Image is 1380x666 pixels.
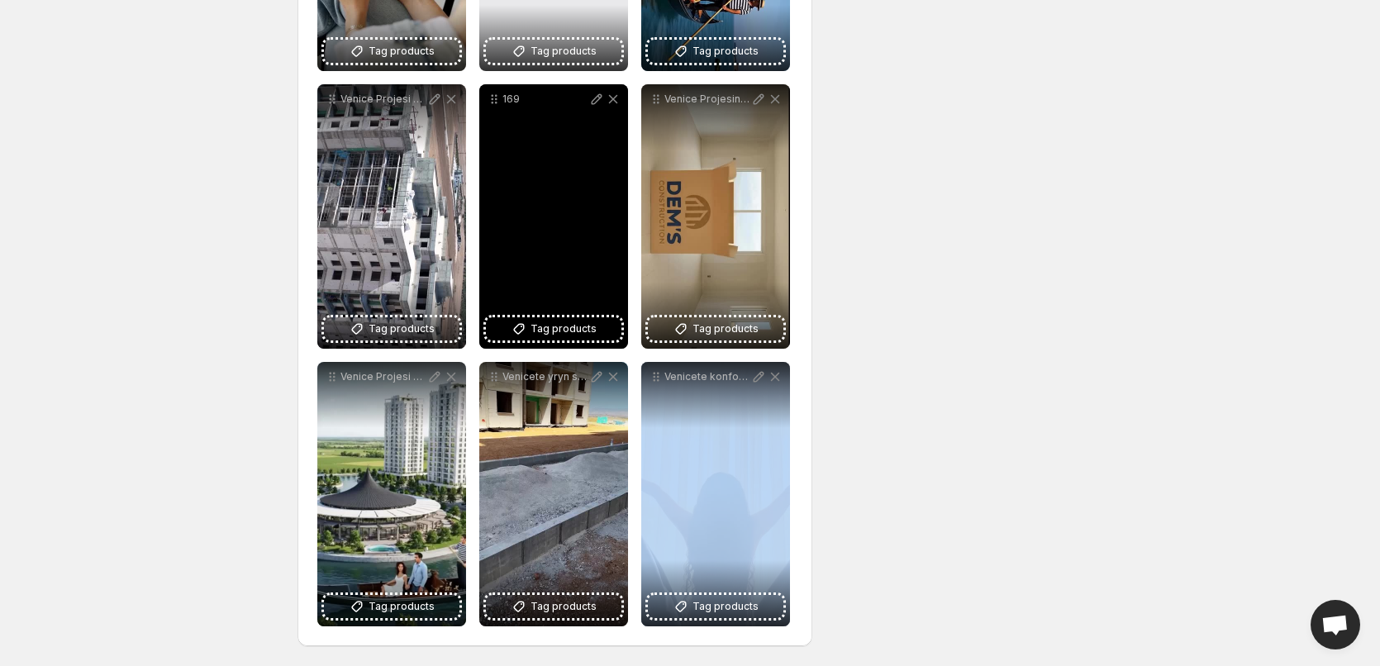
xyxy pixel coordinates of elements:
[479,84,628,349] div: 169Tag products
[340,370,426,383] p: Venice Projesi Kuzey Kbrsn kalbinde lks yaam Yeni sat kampanyas ile hayalinizdeki ev imdi sizi be...
[340,93,426,106] p: Venice Projesi gnlk yaamn talyan ryasna dnt yer Kanallarn arasnda bir ev Venedikten ilham alan mi...
[369,598,435,615] span: Tag products
[692,43,759,59] span: Tag products
[648,40,783,63] button: Tag products
[641,362,790,626] div: Venicete konforlu yaam sizi bekliyor Bu videoda Venedik Konut Projesinde yer alan 21 dairenin k d...
[486,40,621,63] button: Tag products
[369,321,435,337] span: Tag products
[324,595,459,618] button: Tag products
[531,321,597,337] span: Tag products
[502,370,588,383] p: Venicete yryn suyun zerinde yaayn Artk [GEOGRAPHIC_DATA]
[648,595,783,618] button: Tag products
[664,93,750,106] p: Venice Projesinin kln kefedin Showroomlarmz ziyaret ederek yarattmz yaam tarzn yakndan grebilirsiniz
[648,317,783,340] button: Tag products
[502,93,588,106] p: 169
[1311,600,1360,649] div: Open chat
[317,84,466,349] div: Venice Projesi gnlk yaamn talyan ryasna dnt yer Kanallarn arasnda bir ev Venedikten ilham alan mi...
[317,362,466,626] div: Venice Projesi Kuzey Kbrsn kalbinde lks yaam Yeni sat kampanyas ile hayalinizdeki ev imdi sizi be...
[479,362,628,626] div: Venicete yryn suyun zerinde yaayn Artk [GEOGRAPHIC_DATA]Tag products
[692,598,759,615] span: Tag products
[664,370,750,383] p: Venicete konforlu yaam sizi bekliyor Bu videoda Venedik Konut Projesinde yer alan 21 dairenin k d...
[369,43,435,59] span: Tag products
[324,40,459,63] button: Tag products
[486,595,621,618] button: Tag products
[692,321,759,337] span: Tag products
[486,317,621,340] button: Tag products
[531,598,597,615] span: Tag products
[324,317,459,340] button: Tag products
[641,84,790,349] div: Venice Projesinin kln kefedin Showroomlarmz ziyaret ederek yarattmz yaam tarzn yakndan grebilirsi...
[531,43,597,59] span: Tag products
